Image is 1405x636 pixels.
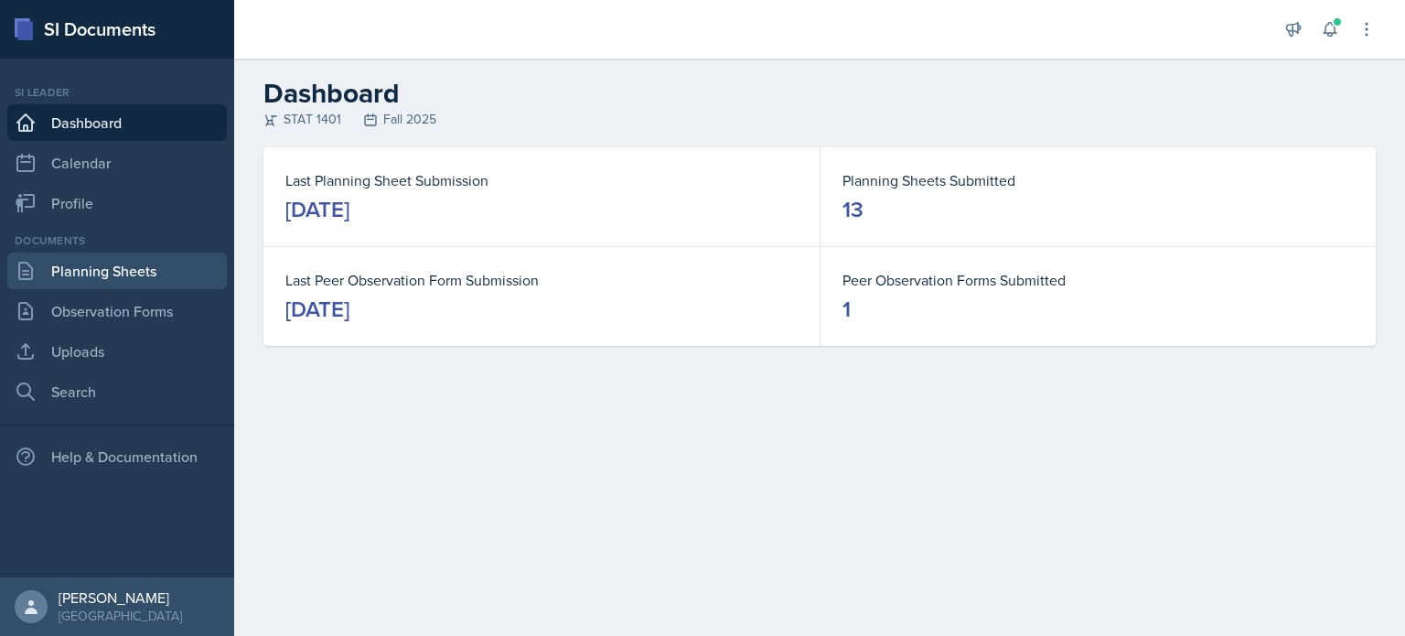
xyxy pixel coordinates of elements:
div: STAT 1401 Fall 2025 [263,110,1376,129]
div: Documents [7,232,227,249]
div: 1 [842,295,851,324]
a: Planning Sheets [7,253,227,289]
div: [PERSON_NAME] [59,588,182,607]
div: [DATE] [285,195,349,224]
dt: Peer Observation Forms Submitted [842,269,1354,291]
a: Search [7,373,227,410]
div: [DATE] [285,295,349,324]
div: Si leader [7,84,227,101]
dt: Planning Sheets Submitted [842,169,1354,191]
a: Dashboard [7,104,227,141]
dt: Last Planning Sheet Submission [285,169,798,191]
div: [GEOGRAPHIC_DATA] [59,607,182,625]
h2: Dashboard [263,77,1376,110]
a: Profile [7,185,227,221]
dt: Last Peer Observation Form Submission [285,269,798,291]
a: Uploads [7,333,227,370]
a: Observation Forms [7,293,227,329]
div: 13 [842,195,863,224]
a: Calendar [7,145,227,181]
div: Help & Documentation [7,438,227,475]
